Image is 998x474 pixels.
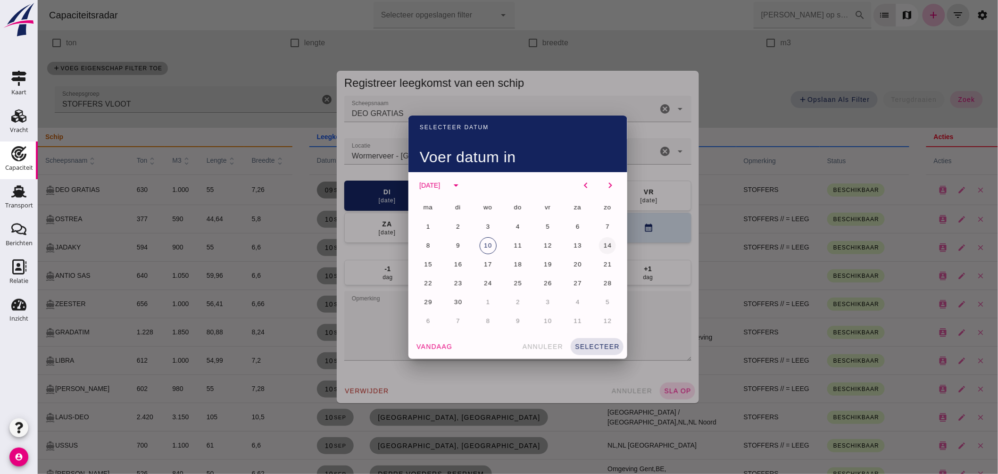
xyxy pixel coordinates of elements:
[2,2,36,37] img: logo-small.a267ee39.svg
[10,127,28,133] div: Vracht
[6,240,33,246] div: Berichten
[9,316,28,322] div: Inzicht
[11,89,26,95] div: Kaart
[5,202,33,208] div: Transport
[5,165,33,171] div: Capaciteit
[9,448,28,466] i: account_circle
[9,278,28,284] div: Relatie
